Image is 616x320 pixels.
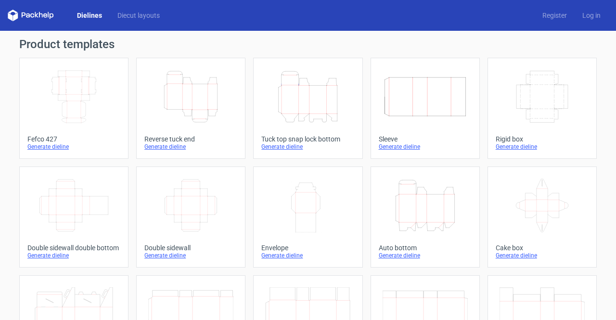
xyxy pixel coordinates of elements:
[496,252,589,259] div: Generate dieline
[27,143,120,151] div: Generate dieline
[144,143,237,151] div: Generate dieline
[379,135,472,143] div: Sleeve
[535,11,575,20] a: Register
[110,11,167,20] a: Diecut layouts
[27,252,120,259] div: Generate dieline
[488,166,597,268] a: Cake boxGenerate dieline
[379,143,472,151] div: Generate dieline
[496,135,589,143] div: Rigid box
[136,58,245,159] a: Reverse tuck endGenerate dieline
[371,58,480,159] a: SleeveGenerate dieline
[144,252,237,259] div: Generate dieline
[253,166,362,268] a: EnvelopeGenerate dieline
[19,38,597,50] h1: Product templates
[261,135,354,143] div: Tuck top snap lock bottom
[69,11,110,20] a: Dielines
[575,11,608,20] a: Log in
[488,58,597,159] a: Rigid boxGenerate dieline
[19,166,128,268] a: Double sidewall double bottomGenerate dieline
[379,244,472,252] div: Auto bottom
[253,58,362,159] a: Tuck top snap lock bottomGenerate dieline
[261,244,354,252] div: Envelope
[144,135,237,143] div: Reverse tuck end
[496,143,589,151] div: Generate dieline
[27,244,120,252] div: Double sidewall double bottom
[136,166,245,268] a: Double sidewallGenerate dieline
[27,135,120,143] div: Fefco 427
[261,252,354,259] div: Generate dieline
[496,244,589,252] div: Cake box
[371,166,480,268] a: Auto bottomGenerate dieline
[19,58,128,159] a: Fefco 427Generate dieline
[144,244,237,252] div: Double sidewall
[379,252,472,259] div: Generate dieline
[261,143,354,151] div: Generate dieline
